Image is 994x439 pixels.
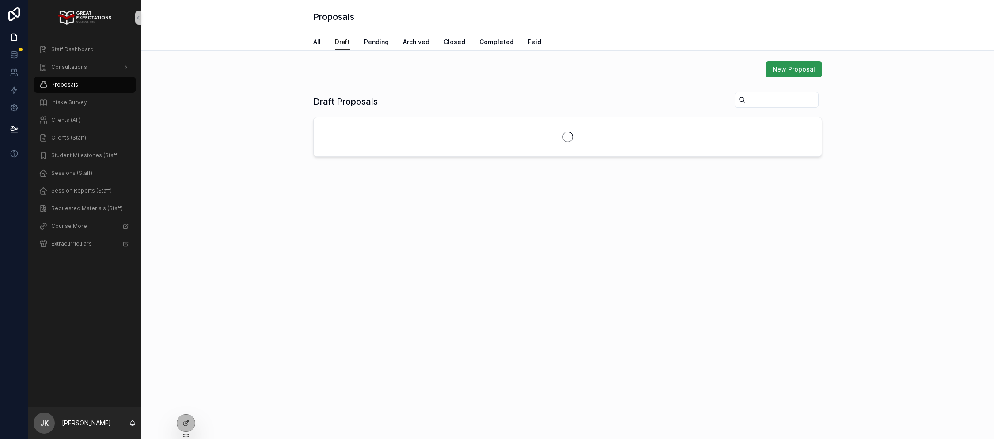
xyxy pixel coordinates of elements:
[313,95,378,108] h1: Draft Proposals
[773,65,815,74] span: New Proposal
[403,38,429,46] span: Archived
[528,38,541,46] span: Paid
[335,34,350,51] a: Draft
[51,134,86,141] span: Clients (Staff)
[34,148,136,163] a: Student Milestones (Staff)
[313,38,321,46] span: All
[58,11,111,25] img: App logo
[34,130,136,146] a: Clients (Staff)
[403,34,429,52] a: Archived
[34,95,136,110] a: Intake Survey
[34,236,136,252] a: Extracurriculars
[313,34,321,52] a: All
[766,61,822,77] button: New Proposal
[34,59,136,75] a: Consultations
[51,187,112,194] span: Session Reports (Staff)
[444,34,465,52] a: Closed
[51,240,92,247] span: Extracurriculars
[51,152,119,159] span: Student Milestones (Staff)
[28,35,141,263] div: scrollable content
[51,64,87,71] span: Consultations
[479,34,514,52] a: Completed
[364,38,389,46] span: Pending
[40,418,49,428] span: JK
[34,201,136,216] a: Requested Materials (Staff)
[51,117,80,124] span: Clients (All)
[34,183,136,199] a: Session Reports (Staff)
[34,165,136,181] a: Sessions (Staff)
[34,42,136,57] a: Staff Dashboard
[34,218,136,234] a: CounselMore
[34,112,136,128] a: Clients (All)
[62,419,111,428] p: [PERSON_NAME]
[51,46,94,53] span: Staff Dashboard
[51,205,123,212] span: Requested Materials (Staff)
[51,223,87,230] span: CounselMore
[313,11,354,23] h1: Proposals
[51,81,78,88] span: Proposals
[444,38,465,46] span: Closed
[51,99,87,106] span: Intake Survey
[51,170,92,177] span: Sessions (Staff)
[34,77,136,93] a: Proposals
[528,34,541,52] a: Paid
[479,38,514,46] span: Completed
[364,34,389,52] a: Pending
[335,38,350,46] span: Draft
